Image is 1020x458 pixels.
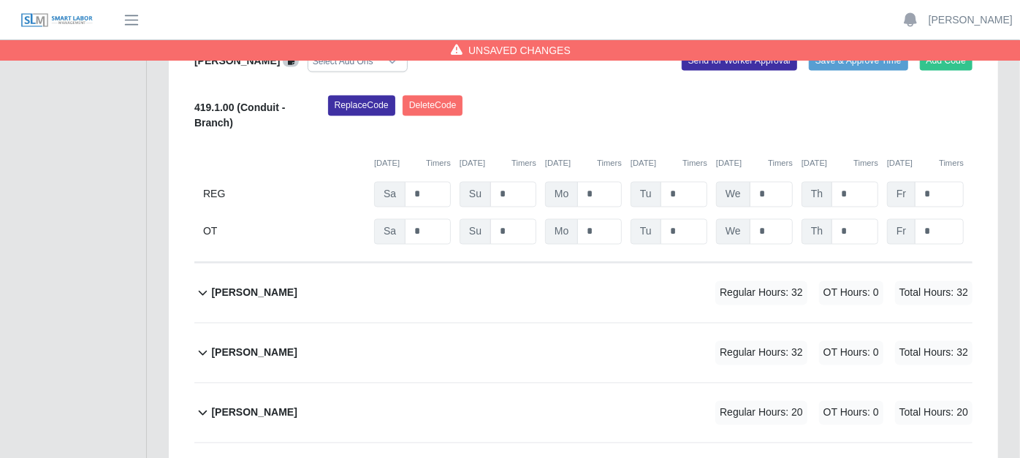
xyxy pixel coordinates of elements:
span: Regular Hours: 32 [715,281,807,305]
span: We [716,182,750,207]
b: [PERSON_NAME] [211,405,297,421]
b: 419.1.00 (Conduit - Branch) [194,102,285,129]
div: OT [203,219,365,245]
span: OT Hours: 0 [819,341,883,365]
span: Total Hours: 32 [895,341,973,365]
span: OT Hours: 0 [819,401,883,425]
div: [DATE] [374,158,451,170]
span: Regular Hours: 32 [715,341,807,365]
button: DeleteCode [403,96,463,116]
span: We [716,219,750,245]
button: [PERSON_NAME] Regular Hours: 32 OT Hours: 0 Total Hours: 32 [194,324,973,383]
button: ReplaceCode [328,96,395,116]
button: Timers [597,158,622,170]
span: Su [460,219,491,245]
a: View/Edit Notes [283,55,299,66]
button: [PERSON_NAME] Regular Hours: 20 OT Hours: 0 Total Hours: 20 [194,383,973,443]
button: Timers [426,158,451,170]
span: Unsaved Changes [468,43,571,58]
b: [PERSON_NAME] [211,286,297,301]
span: Th [802,182,832,207]
button: Timers [511,158,536,170]
button: [PERSON_NAME] Regular Hours: 32 OT Hours: 0 Total Hours: 32 [194,264,973,323]
button: Timers [939,158,964,170]
span: Sa [374,219,406,245]
b: [PERSON_NAME] [211,346,297,361]
b: [PERSON_NAME] [194,55,280,66]
span: Sa [374,182,406,207]
span: Regular Hours: 20 [715,401,807,425]
button: Timers [682,158,707,170]
div: [DATE] [631,158,707,170]
div: [DATE] [887,158,964,170]
button: Timers [853,158,878,170]
div: [DATE] [716,158,793,170]
span: Su [460,182,491,207]
img: SLM Logo [20,12,94,28]
button: Timers [768,158,793,170]
span: Tu [631,219,661,245]
a: [PERSON_NAME] [929,12,1013,28]
span: Mo [545,182,578,207]
span: Fr [887,182,916,207]
span: Tu [631,182,661,207]
span: Fr [887,219,916,245]
span: Total Hours: 20 [895,401,973,425]
div: REG [203,182,365,207]
span: Mo [545,219,578,245]
div: [DATE] [545,158,622,170]
span: Total Hours: 32 [895,281,973,305]
div: [DATE] [460,158,536,170]
span: OT Hours: 0 [819,281,883,305]
div: [DATE] [802,158,878,170]
span: Th [802,219,832,245]
div: Select Add Ons [308,51,378,72]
